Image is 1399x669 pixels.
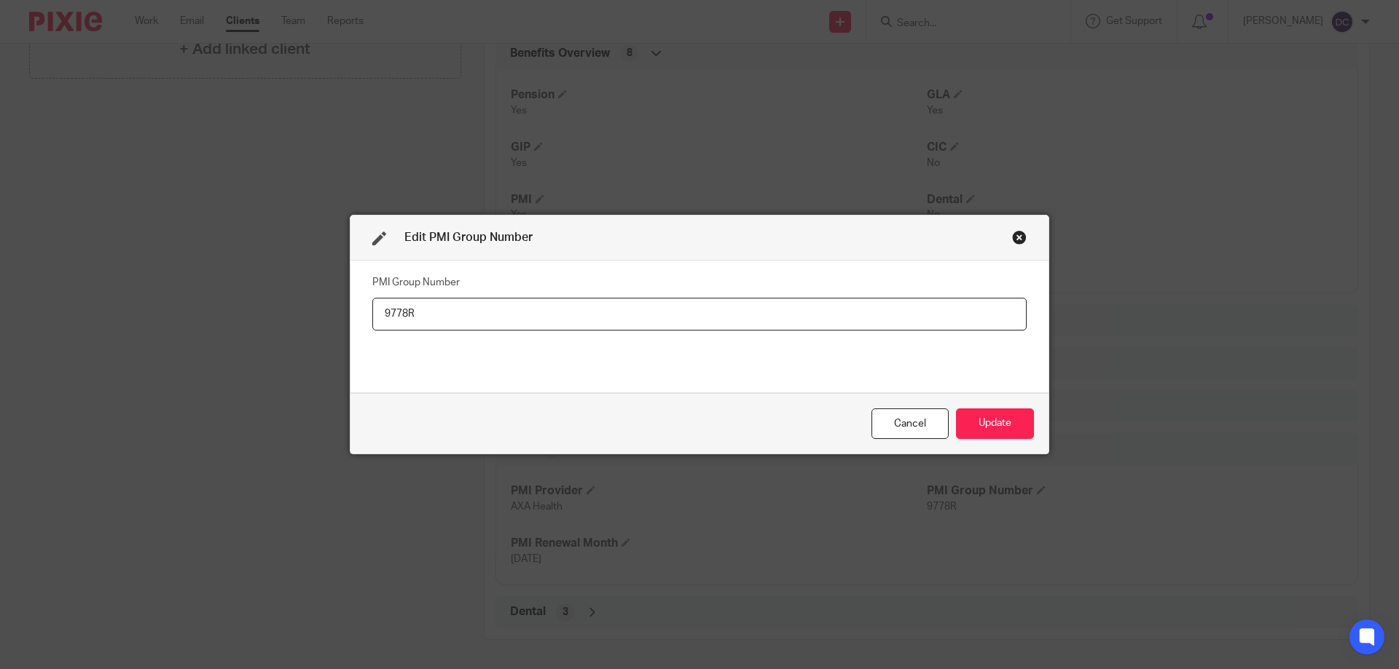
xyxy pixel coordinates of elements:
div: Close this dialog window [1012,230,1027,245]
input: PMI Group Number [372,298,1027,330]
div: Close this dialog window [871,408,949,440]
button: Update [956,408,1034,440]
label: PMI Group Number [372,275,460,290]
span: Edit PMI Group Number [404,231,533,243]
